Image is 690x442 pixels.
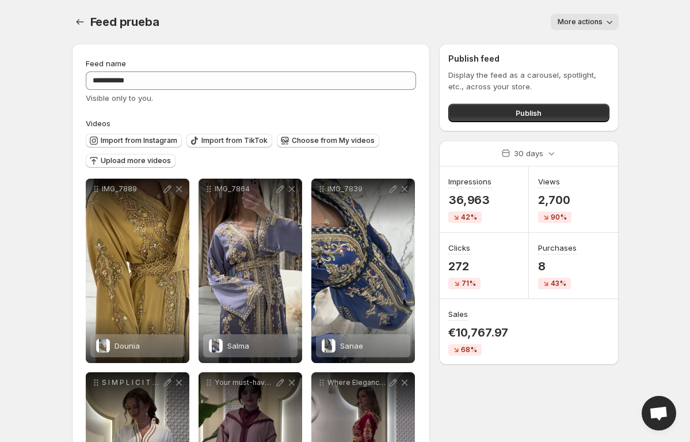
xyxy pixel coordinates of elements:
div: Open chat [642,396,676,430]
span: Videos [86,119,110,128]
p: €10,767.97 [448,326,508,339]
p: 30 days [514,148,543,159]
span: Visible only to you. [86,93,153,103]
span: Publish [516,107,542,119]
h3: Views [538,176,560,187]
span: Sanae [340,341,363,350]
span: 43% [551,279,566,288]
p: 8 [538,259,577,273]
span: More actions [558,17,603,27]
button: Settings [72,14,88,30]
div: IMG_7864SalmaSalma [199,179,302,363]
span: Feed name [86,59,126,68]
p: Your must-have jellaba for summer 2025 Lumara Collection - Kaftan Elegance kaftan caftan caftanma... [215,378,275,387]
p: IMG_7864 [215,184,275,194]
h3: Sales [448,308,468,320]
span: Upload more videos [101,156,171,165]
button: Import from TikTok [186,134,272,148]
span: Feed prueba [90,15,159,29]
span: Import from Instagram [101,136,177,145]
p: Where Elegance Meets Exclusivity Kaftan Elegance Lebsa Oulfa Shop online wwwkaftanelegance [327,378,387,387]
button: Upload more videos [86,154,176,168]
span: 68% [461,345,477,354]
div: IMG_7889DouniaDounia [86,179,189,363]
span: Salma [227,341,249,350]
span: Import from TikTok [201,136,268,145]
h3: Purchases [538,242,577,254]
p: Display the feed as a carousel, spotlight, etc., across your store. [448,69,609,92]
p: 36,963 [448,193,491,207]
h2: Publish feed [448,53,609,65]
p: 2,700 [538,193,571,207]
p: 272 [448,259,481,273]
p: IMG_7839 [327,184,387,194]
h3: Impressions [448,176,491,187]
p: IMG_7889 [102,184,162,194]
div: IMG_7839SanaeSanae [311,179,415,363]
button: Choose from My videos [277,134,379,148]
button: Import from Instagram [86,134,182,148]
button: More actions [551,14,619,30]
span: Choose from My videos [292,136,375,145]
span: 71% [462,279,476,288]
h3: Clicks [448,242,470,254]
span: Dounia [115,341,140,350]
span: 42% [461,213,477,222]
p: S I M P L I C I T Y [PERSON_NAME] caftan caftanmarocain kaftanelegance [102,378,162,387]
button: Publish [448,104,609,122]
span: 90% [551,213,567,222]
